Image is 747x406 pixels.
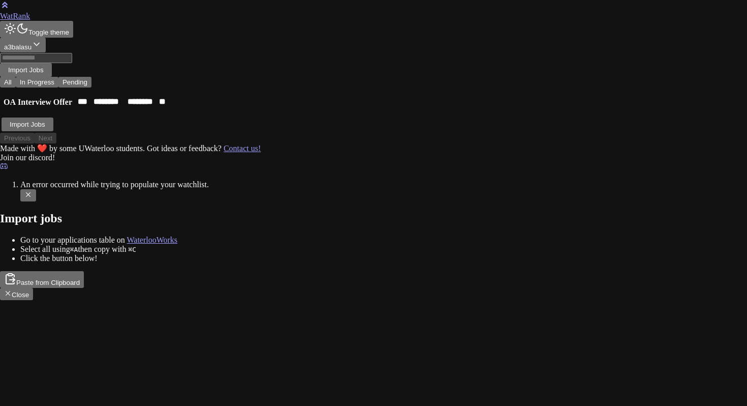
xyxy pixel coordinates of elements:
li: Click the button below! [20,254,747,263]
a: WaterlooWorks [127,236,177,244]
code: ⌘ A [70,246,78,253]
li: Go to your applications table on [20,236,747,245]
div: An error occurred while trying to populate your watchlist. [20,180,747,189]
span: Close [12,291,29,299]
li: Select all using then copy with [20,245,747,254]
code: ⌘ C [129,246,137,253]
